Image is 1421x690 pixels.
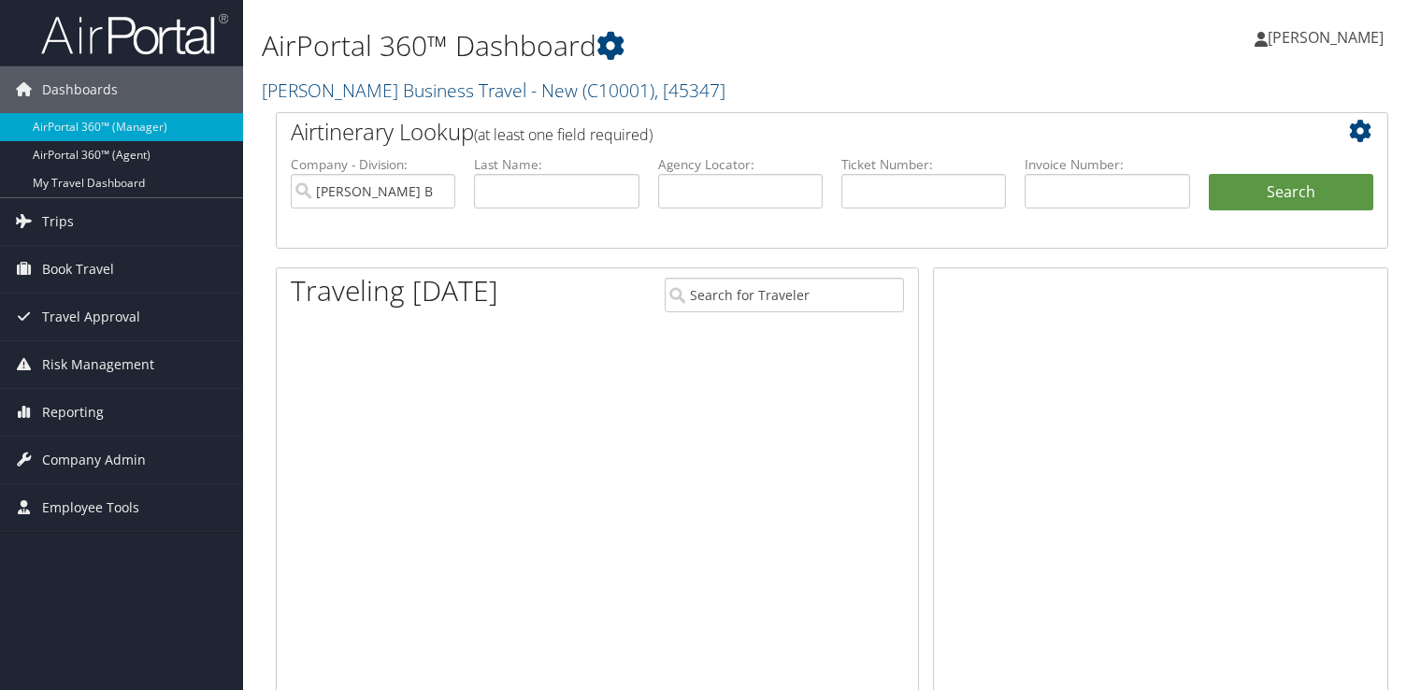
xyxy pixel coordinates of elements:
[42,294,140,340] span: Travel Approval
[582,78,654,103] span: ( C10001 )
[42,246,114,293] span: Book Travel
[42,389,104,436] span: Reporting
[1209,174,1373,211] button: Search
[1025,155,1189,174] label: Invoice Number:
[1255,9,1402,65] a: [PERSON_NAME]
[42,484,139,531] span: Employee Tools
[41,12,228,56] img: airportal-logo.png
[42,66,118,113] span: Dashboards
[665,278,904,312] input: Search for Traveler
[1268,27,1384,48] span: [PERSON_NAME]
[474,155,639,174] label: Last Name:
[291,271,498,310] h1: Traveling [DATE]
[291,155,455,174] label: Company - Division:
[42,198,74,245] span: Trips
[42,341,154,388] span: Risk Management
[262,26,1022,65] h1: AirPortal 360™ Dashboard
[291,116,1281,148] h2: Airtinerary Lookup
[654,78,725,103] span: , [ 45347 ]
[841,155,1006,174] label: Ticket Number:
[42,437,146,483] span: Company Admin
[262,78,725,103] a: [PERSON_NAME] Business Travel - New
[658,155,823,174] label: Agency Locator:
[474,124,653,145] span: (at least one field required)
